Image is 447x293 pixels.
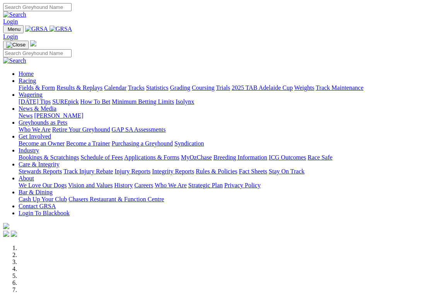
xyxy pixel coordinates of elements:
a: Industry [19,147,39,154]
img: GRSA [25,26,48,33]
a: Become a Trainer [66,140,110,147]
a: Login [3,33,18,40]
a: Cash Up Your Club [19,196,67,202]
a: How To Bet [80,98,111,105]
a: Race Safe [307,154,332,161]
input: Search [3,49,72,57]
img: logo-grsa-white.png [3,223,9,229]
a: Bookings & Scratchings [19,154,79,161]
a: Fields & Form [19,84,55,91]
a: Schedule of Fees [80,154,123,161]
div: Industry [19,154,444,161]
a: Care & Integrity [19,161,60,168]
a: Fact Sheets [239,168,267,175]
a: [DATE] Tips [19,98,51,105]
a: About [19,175,34,182]
a: Integrity Reports [152,168,194,175]
a: GAP SA Assessments [112,126,166,133]
a: 2025 TAB Adelaide Cup [232,84,293,91]
a: Become an Owner [19,140,65,147]
img: Search [3,11,26,18]
a: Syndication [174,140,204,147]
img: GRSA [49,26,72,33]
a: Statistics [146,84,169,91]
div: Racing [19,84,444,91]
a: Applications & Forms [124,154,179,161]
a: Retire Your Greyhound [52,126,110,133]
a: Stay On Track [269,168,304,175]
a: Breeding Information [213,154,267,161]
a: Isolynx [176,98,194,105]
span: Menu [8,26,20,32]
button: Toggle navigation [3,25,24,33]
a: We Love Our Dogs [19,182,67,188]
div: News & Media [19,112,444,119]
a: Track Injury Rebate [63,168,113,175]
a: Tracks [128,84,145,91]
a: Home [19,70,34,77]
div: Bar & Dining [19,196,444,203]
a: Racing [19,77,36,84]
a: News & Media [19,105,56,112]
div: Care & Integrity [19,168,444,175]
a: Greyhounds as Pets [19,119,67,126]
a: Privacy Policy [224,182,261,188]
a: MyOzChase [181,154,212,161]
a: History [114,182,133,188]
a: Bar & Dining [19,189,53,195]
a: Results & Replays [56,84,102,91]
img: Close [6,42,26,48]
a: Get Involved [19,133,51,140]
a: [PERSON_NAME] [34,112,83,119]
a: Minimum Betting Limits [112,98,174,105]
img: twitter.svg [11,231,17,237]
a: Login [3,18,18,25]
a: Stewards Reports [19,168,62,175]
a: SUREpick [52,98,78,105]
img: logo-grsa-white.png [30,40,36,46]
img: Search [3,57,26,64]
a: Careers [134,182,153,188]
div: About [19,182,444,189]
a: Who We Are [155,182,187,188]
div: Wagering [19,98,444,105]
a: Coursing [192,84,215,91]
a: Wagering [19,91,43,98]
a: Chasers Restaurant & Function Centre [68,196,164,202]
div: Greyhounds as Pets [19,126,444,133]
img: facebook.svg [3,231,9,237]
a: Strategic Plan [188,182,223,188]
a: Grading [170,84,190,91]
a: Track Maintenance [316,84,363,91]
a: Trials [216,84,230,91]
a: Vision and Values [68,182,113,188]
a: Contact GRSA [19,203,56,209]
a: Rules & Policies [196,168,237,175]
div: Get Involved [19,140,444,147]
input: Search [3,3,72,11]
a: News [19,112,32,119]
button: Toggle navigation [3,41,29,49]
a: ICG Outcomes [269,154,306,161]
a: Weights [294,84,314,91]
a: Injury Reports [114,168,150,175]
a: Purchasing a Greyhound [112,140,173,147]
a: Login To Blackbook [19,210,70,216]
a: Who We Are [19,126,51,133]
a: Calendar [104,84,126,91]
